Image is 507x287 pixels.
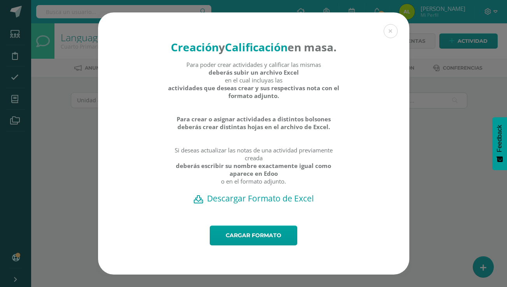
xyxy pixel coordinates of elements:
button: Feedback - Mostrar encuesta [492,117,507,170]
h4: en masa. [167,40,340,54]
strong: deberás escribir su nombre exactamente igual como aparece en Edoo [167,162,340,177]
strong: actividades que deseas crear y sus respectivas nota con el formato adjunto. [167,84,340,100]
a: Cargar formato [210,226,297,245]
strong: y [219,40,225,54]
strong: Calificación [225,40,288,54]
div: Para poder crear actividades y calificar las mismas en el cual incluyas las Si deseas actualizar ... [167,61,340,193]
a: Descargar Formato de Excel [112,193,396,204]
strong: deberás subir un archivo Excel [209,68,299,76]
strong: Para crear o asignar actividades a distintos bolsones deberás crear distintas hojas en el archivo... [167,115,340,131]
span: Feedback [496,125,503,152]
strong: Creación [171,40,219,54]
button: Close (Esc) [384,24,398,38]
